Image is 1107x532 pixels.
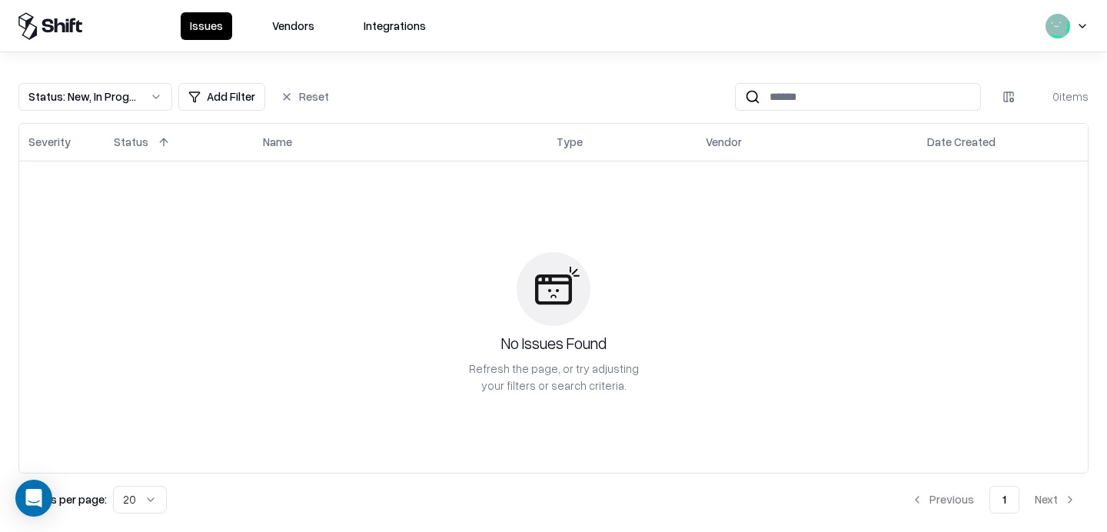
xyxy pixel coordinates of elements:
[557,134,583,150] div: Type
[899,486,1089,514] nav: pagination
[263,12,324,40] button: Vendors
[927,134,996,150] div: Date Created
[706,134,742,150] div: Vendor
[354,12,435,40] button: Integrations
[28,134,71,150] div: Severity
[467,361,640,393] div: Refresh the page, or try adjusting your filters or search criteria.
[181,12,232,40] button: Issues
[18,491,107,507] p: Results per page:
[114,134,148,150] div: Status
[15,480,52,517] div: Open Intercom Messenger
[28,88,138,105] div: Status : New, In Progress
[178,83,265,111] button: Add Filter
[501,332,607,354] div: No Issues Found
[1027,88,1089,105] div: 0 items
[989,486,1019,514] button: 1
[271,83,338,111] button: Reset
[263,134,292,150] div: Name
